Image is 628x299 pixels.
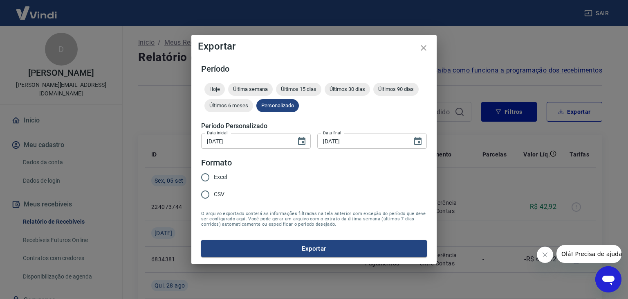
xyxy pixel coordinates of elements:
span: Personalizado [256,102,299,109]
h5: Período [201,65,427,73]
span: Olá! Precisa de ajuda? [5,6,69,12]
button: Exportar [201,240,427,257]
span: Excel [214,173,227,181]
span: Últimos 15 dias [276,86,321,92]
span: Últimos 30 dias [325,86,370,92]
div: Personalizado [256,99,299,112]
div: Última semana [228,83,273,96]
input: DD/MM/YYYY [201,134,290,149]
input: DD/MM/YYYY [317,134,406,149]
legend: Formato [201,157,232,169]
iframe: Fechar mensagem [537,247,553,263]
span: Última semana [228,86,273,92]
button: Choose date, selected date is 9 de set de 2025 [410,133,426,149]
label: Data final [323,130,341,136]
iframe: Botão para abrir a janela de mensagens [595,266,621,292]
span: CSV [214,190,224,199]
iframe: Mensagem da empresa [556,245,621,263]
div: Últimos 30 dias [325,83,370,96]
h5: Período Personalizado [201,122,427,130]
div: Últimos 90 dias [373,83,419,96]
span: O arquivo exportado conterá as informações filtradas na tela anterior com exceção do período que ... [201,211,427,227]
span: Últimos 90 dias [373,86,419,92]
span: Hoje [204,86,225,92]
button: close [414,38,433,58]
label: Data inicial [207,130,228,136]
div: Últimos 15 dias [276,83,321,96]
span: Últimos 6 meses [204,102,253,109]
button: Choose date, selected date is 18 de jul de 2025 [294,133,310,149]
h4: Exportar [198,41,430,51]
div: Últimos 6 meses [204,99,253,112]
div: Hoje [204,83,225,96]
